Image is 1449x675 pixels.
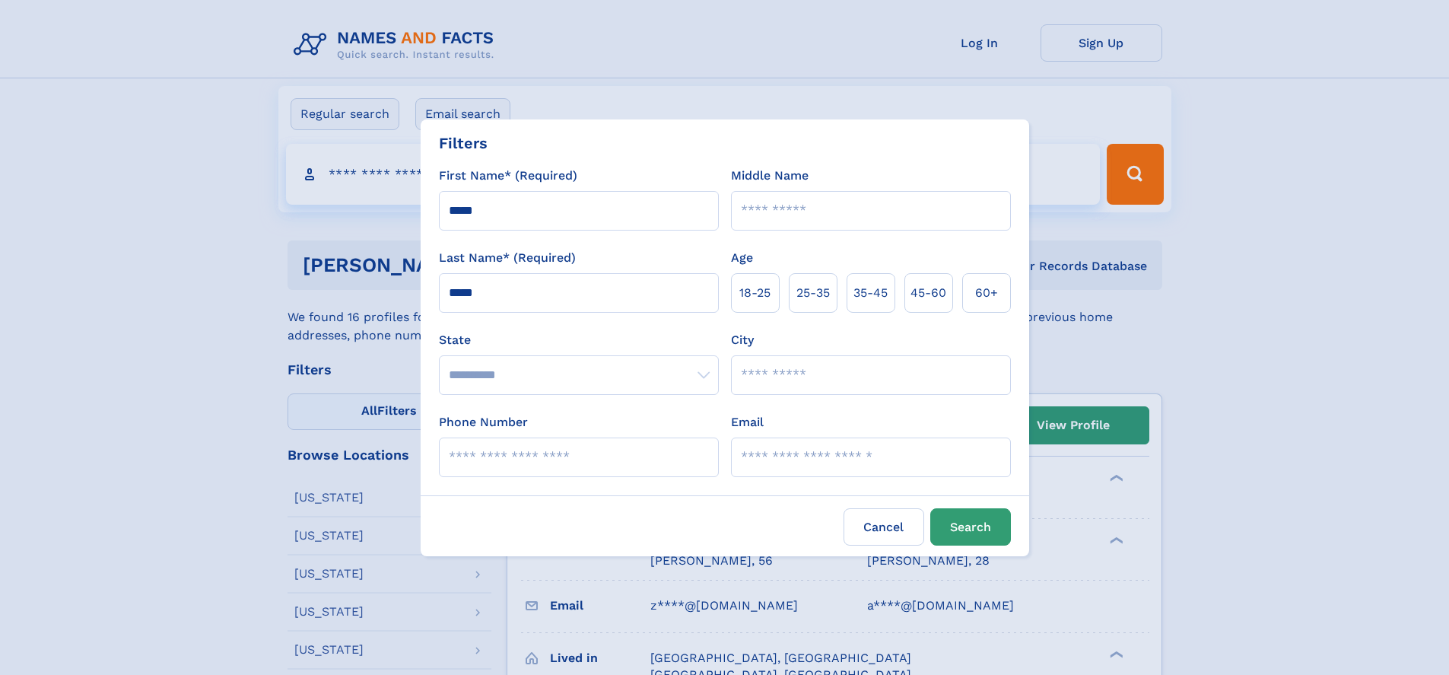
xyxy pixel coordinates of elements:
[731,249,753,267] label: Age
[439,132,488,154] div: Filters
[844,508,924,546] label: Cancel
[930,508,1011,546] button: Search
[910,284,946,302] span: 45‑60
[739,284,771,302] span: 18‑25
[731,331,754,349] label: City
[439,413,528,431] label: Phone Number
[975,284,998,302] span: 60+
[439,167,577,185] label: First Name* (Required)
[439,331,719,349] label: State
[439,249,576,267] label: Last Name* (Required)
[796,284,830,302] span: 25‑35
[853,284,888,302] span: 35‑45
[731,167,809,185] label: Middle Name
[731,413,764,431] label: Email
